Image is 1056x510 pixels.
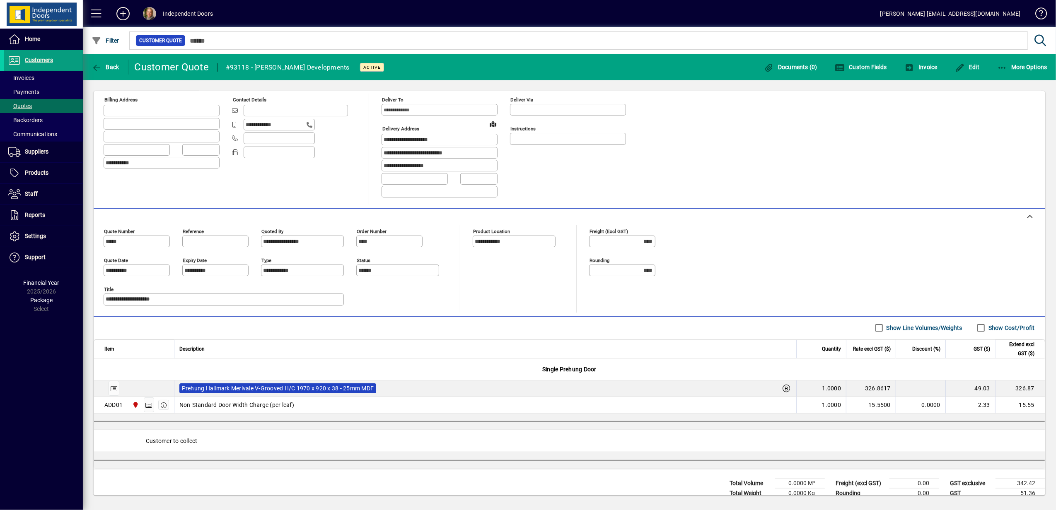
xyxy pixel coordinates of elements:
span: Extend excl GST ($) [1000,340,1034,358]
button: Invoice [902,60,940,75]
span: Custom Fields [835,64,887,70]
td: 51.36 [996,488,1045,498]
a: Backorders [4,113,83,127]
a: Support [4,247,83,268]
a: Settings [4,226,83,247]
span: Christchurch [130,400,140,409]
mat-label: Product location [473,228,510,234]
a: Products [4,163,83,183]
span: Item [104,344,114,354]
div: ADD01 [104,401,123,409]
button: Custom Fields [833,60,889,75]
span: Rate excl GST ($) [853,344,891,354]
div: Independent Doors [163,7,213,20]
mat-label: Rounding [590,257,609,263]
td: 0.00 [889,478,939,488]
button: Edit [953,60,982,75]
div: 326.8617 [851,384,891,392]
span: Description [179,344,205,354]
mat-label: Deliver To [382,97,404,103]
div: Customer Quote [135,60,209,74]
span: Financial Year [24,279,60,286]
span: GST ($) [974,344,990,354]
span: Backorders [8,117,43,123]
span: Quantity [822,344,841,354]
span: Invoice [904,64,938,70]
div: [PERSON_NAME] [EMAIL_ADDRESS][DOMAIN_NAME] [880,7,1021,20]
span: 1.0000 [822,401,841,409]
mat-label: Instructions [510,126,536,132]
td: Total Volume [725,478,775,488]
mat-label: Quote date [104,257,128,263]
mat-label: Status [357,257,370,263]
td: Total Weight [725,488,775,498]
span: Suppliers [25,148,48,155]
td: 342.42 [996,478,1045,488]
span: Settings [25,233,46,239]
mat-label: Title [104,286,114,292]
button: Profile [136,6,163,21]
a: Reports [4,205,83,226]
a: Quotes [4,99,83,113]
a: Invoices [4,71,83,85]
span: Products [25,169,48,176]
span: Reports [25,212,45,218]
td: 15.55 [995,397,1045,414]
button: Documents (0) [761,60,819,75]
span: More Options [997,64,1048,70]
td: 49.03 [945,380,995,397]
td: 0.0000 Kg [775,488,825,498]
span: Home [25,36,40,42]
span: Filter [92,37,119,44]
mat-label: Freight (excl GST) [590,228,628,234]
td: 0.0000 M³ [775,478,825,488]
span: Active [363,65,381,70]
app-page-header-button: Back [83,60,128,75]
td: 0.0000 [896,397,945,414]
mat-label: Type [261,257,271,263]
span: Quotes [8,103,32,109]
mat-label: Quote number [104,228,135,234]
span: 1.0000 [822,384,841,392]
label: Prehung Hallmark Merivale V-Grooved H/C 1970 x 920 x 38 - 25mm MDF [179,383,377,393]
td: Rounding [831,488,889,498]
button: More Options [995,60,1050,75]
mat-label: Order number [357,228,387,234]
span: Documents (0) [764,64,817,70]
button: Add [110,6,136,21]
a: Staff [4,184,83,204]
mat-label: Deliver via [510,97,533,103]
label: Show Line Volumes/Weights [885,324,962,332]
a: Home [4,29,83,50]
td: 326.87 [995,380,1045,397]
button: Back [89,60,121,75]
a: Communications [4,127,83,141]
a: Knowledge Base [1029,2,1046,29]
label: Show Cost/Profit [987,324,1035,332]
a: View on map [486,117,500,130]
td: 0.00 [889,488,939,498]
span: Payments [8,89,39,95]
mat-label: Expiry date [183,257,207,263]
span: Customer Quote [139,36,182,45]
span: Support [25,254,46,260]
span: Back [92,64,119,70]
span: Invoices [8,75,34,81]
span: Discount (%) [912,344,940,354]
div: Customer to collect [94,430,1045,452]
td: GST exclusive [946,478,996,488]
mat-label: Quoted by [261,228,283,234]
td: 2.33 [945,397,995,414]
button: Filter [89,33,121,48]
td: GST [946,488,996,498]
span: Package [30,297,53,303]
span: Staff [25,190,38,197]
div: Single Prehung Door [94,358,1045,380]
a: Payments [4,85,83,99]
mat-label: Reference [183,228,204,234]
td: Freight (excl GST) [831,478,889,488]
div: 15.5500 [851,401,891,409]
div: #93118 - [PERSON_NAME] Developments [226,61,350,74]
a: Suppliers [4,142,83,162]
span: Customers [25,57,53,63]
